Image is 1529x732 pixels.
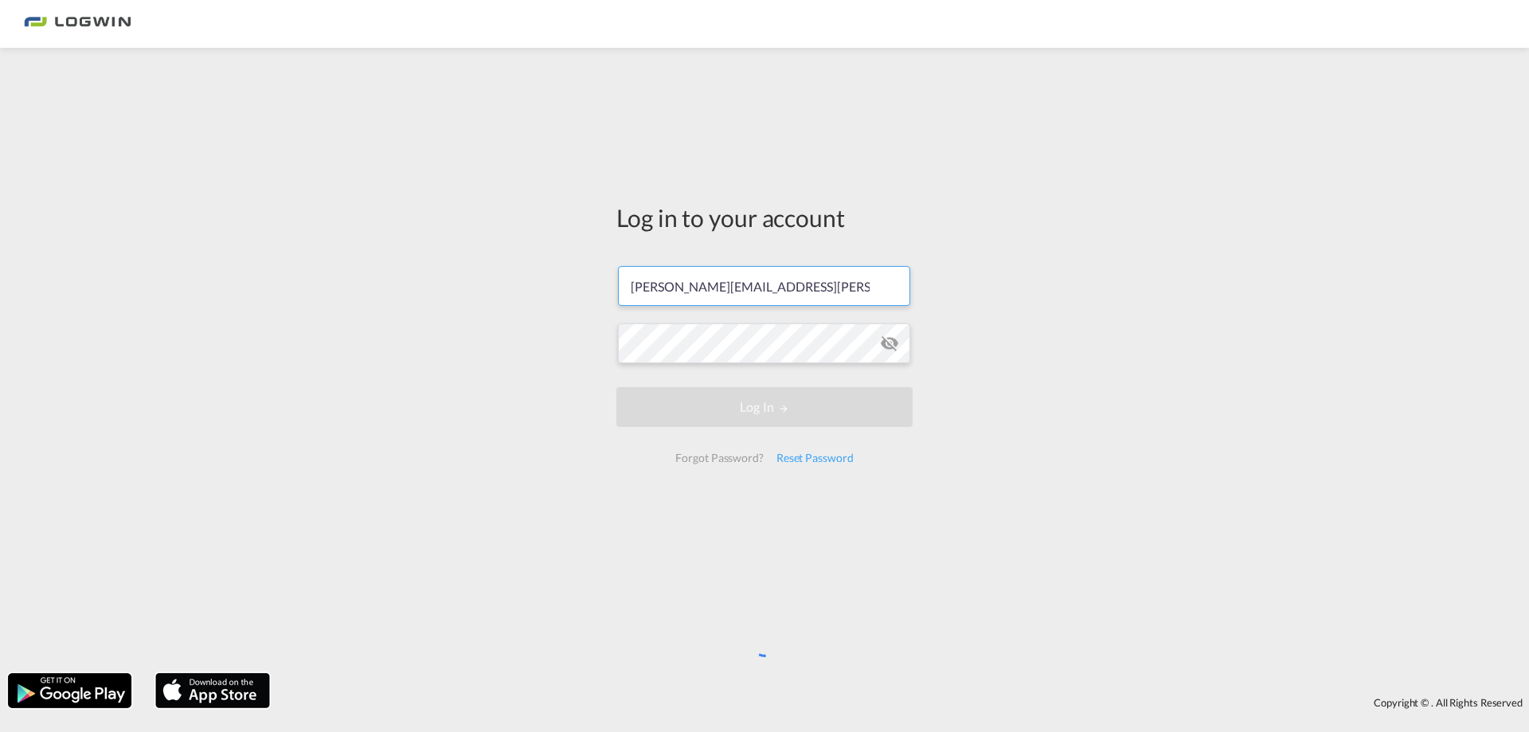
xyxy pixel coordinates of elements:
[880,334,899,353] md-icon: icon-eye-off
[6,671,133,710] img: google.png
[618,266,910,306] input: Enter email/phone number
[24,6,131,42] img: bc73a0e0d8c111efacd525e4c8ad7d32.png
[616,387,913,427] button: LOGIN
[278,689,1529,716] div: Copyright © . All Rights Reserved
[770,444,860,472] div: Reset Password
[154,671,272,710] img: apple.png
[616,201,913,234] div: Log in to your account
[669,444,769,472] div: Forgot Password?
